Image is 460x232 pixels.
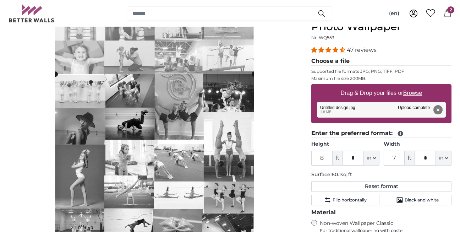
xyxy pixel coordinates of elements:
legend: Material [311,208,451,217]
span: Black and white [405,197,439,203]
u: Browse [403,90,422,96]
img: Betterwalls [9,4,55,22]
legend: Enter the preferred format: [311,129,451,138]
label: Height [311,141,379,148]
span: 2 [447,6,454,14]
span: ft [333,151,343,166]
span: in [367,155,371,162]
span: 47 reviews [347,47,377,53]
button: in [436,151,451,166]
label: Drag & Drop your files or [338,86,425,100]
span: 4.38 stars [311,47,347,53]
button: Flip horizontally [311,195,379,205]
button: Reset format [311,181,451,192]
span: in [439,155,443,162]
button: (en) [383,7,405,20]
button: Black and white [384,195,451,205]
span: ft [405,151,415,166]
p: Surface: [311,171,451,178]
p: Maximum file size 200MB. [311,76,451,81]
p: Supported file formats JPG, PNG, TIFF, PDF [311,69,451,74]
span: 60.1sq ft [332,171,352,178]
span: Nr. WQ553 [311,35,334,40]
label: Width [384,141,451,148]
legend: Choose a file [311,57,451,66]
span: Flip horizontally [333,197,367,203]
button: in [364,151,379,166]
